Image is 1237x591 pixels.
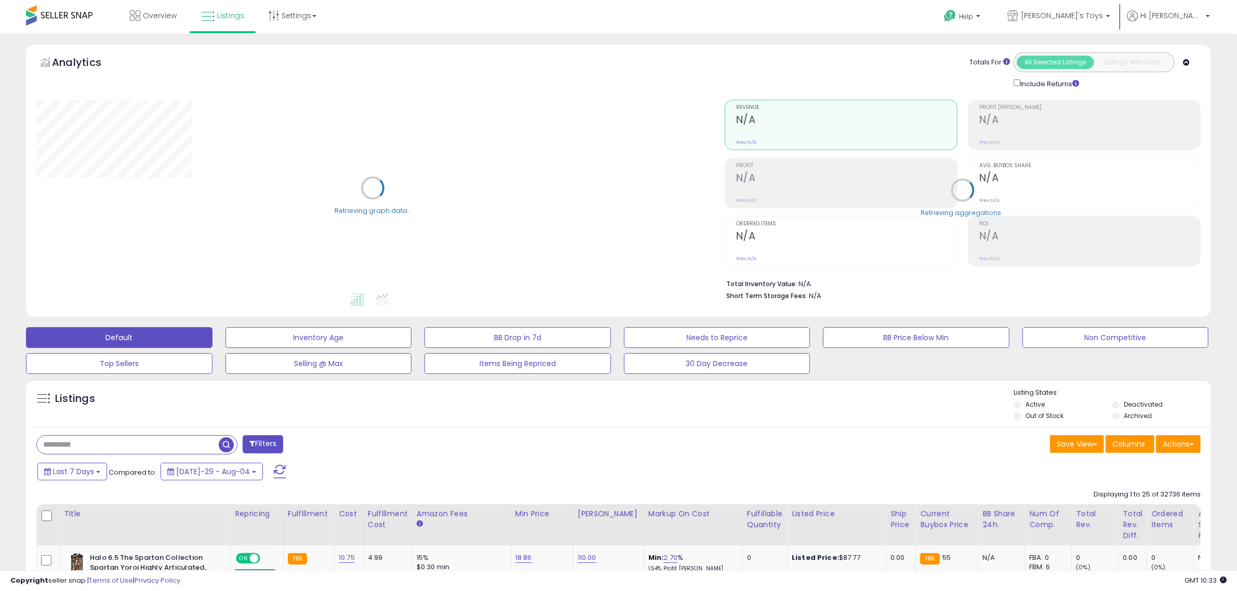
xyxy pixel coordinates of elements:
button: BB Drop in 7d [424,327,611,348]
strong: Copyright [10,575,48,585]
span: 2025-08-12 10:33 GMT [1185,575,1227,585]
span: [DATE]-29 - Aug-04 [176,466,250,477]
div: Fulfillable Quantity [747,508,783,530]
div: Displaying 1 to 25 of 32736 items [1094,490,1201,500]
button: Listings With Cost [1094,56,1171,69]
h5: Listings [55,392,95,406]
div: Amazon Fees [417,508,507,519]
small: Amazon Fees. [417,519,423,529]
div: 0 [1076,553,1118,562]
span: Columns [1112,439,1145,449]
div: seller snap | | [10,576,180,586]
div: Title [64,508,226,519]
button: Selling @ Max [225,353,412,374]
span: Overview [143,10,177,21]
div: % [648,553,735,572]
div: Num of Comp. [1029,508,1067,530]
small: FBA [288,553,307,565]
div: Current Buybox Price [920,508,974,530]
button: Actions [1156,435,1201,453]
a: 2.70 [663,553,677,563]
div: Amazon AI * [235,569,275,579]
button: Top Sellers [26,353,212,374]
span: [PERSON_NAME]'s Toys [1021,10,1103,21]
p: 1.54% Profit [PERSON_NAME] [648,565,735,572]
label: Deactivated [1124,400,1163,409]
p: Listing States: [1014,388,1211,398]
div: N/A [1198,553,1232,562]
div: Total Rev. [1076,508,1114,530]
i: Get Help [943,9,956,22]
span: OFF [259,554,275,563]
span: Help [959,12,973,21]
label: Active [1026,400,1045,409]
h5: Analytics [52,55,122,72]
button: Inventory Age [225,327,412,348]
button: Last 7 Days [37,463,107,480]
small: FBA [920,553,939,565]
button: BB Price Below Min [823,327,1009,348]
div: Totals For [969,58,1010,68]
button: Save View [1050,435,1104,453]
a: Help [936,2,991,34]
div: 0 [1151,553,1193,562]
button: 30 Day Decrease [624,353,810,374]
div: Retrieving aggregations.. [921,208,1004,217]
a: Terms of Use [89,575,133,585]
div: Ship Price [890,508,911,530]
span: Last 7 Days [53,466,94,477]
span: ON [237,554,250,563]
a: 18.86 [515,553,532,563]
div: Include Returns [1006,77,1092,89]
small: (0%) [1151,563,1166,571]
div: Markup on Cost [648,508,738,519]
button: All Selected Listings [1017,56,1094,69]
label: Archived [1124,411,1152,420]
th: The percentage added to the cost of goods (COGS) that forms the calculator for Min & Max prices. [644,504,742,545]
div: 0.00 [1123,553,1139,562]
div: 0.00 [890,553,908,562]
div: Min Price [515,508,569,519]
span: Hi [PERSON_NAME] [1140,10,1203,21]
small: (0%) [1076,563,1090,571]
button: [DATE]-29 - Aug-04 [161,463,263,480]
a: 110.00 [578,553,596,563]
a: 10.75 [339,553,355,563]
div: FBA: 0 [1029,553,1063,562]
button: Columns [1106,435,1154,453]
img: 51bTIuKX7oL._SL40_.jpg [66,553,87,574]
div: Total Rev. Diff. [1123,508,1142,541]
div: Fulfillment [288,508,330,519]
div: $0.30 min [417,562,503,572]
a: Privacy Policy [135,575,180,585]
div: Retrieving graph data.. [335,206,410,215]
div: N/A [982,553,1017,562]
span: Listings [217,10,244,21]
button: Needs to Reprice [624,327,810,348]
b: Min: [648,553,664,562]
span: 55 [942,553,951,562]
div: [PERSON_NAME] [578,508,640,519]
button: Filters [243,435,283,453]
div: BB Share 24h. [982,508,1020,530]
label: Out of Stock [1026,411,1063,420]
div: Ordered Items [1151,508,1189,530]
div: $87.77 [792,553,878,562]
div: Avg Selling Price [1198,508,1236,541]
div: 4.99 [368,553,404,562]
a: Hi [PERSON_NAME] [1127,10,1210,34]
b: Listed Price: [792,553,839,562]
button: Non Competitive [1022,327,1209,348]
div: Cost [339,508,359,519]
div: FBM: 6 [1029,562,1063,572]
div: Repricing [235,508,279,519]
button: Items Being Repriced [424,353,611,374]
button: Default [26,327,212,348]
div: Fulfillment Cost [368,508,408,530]
div: 0 [747,553,779,562]
div: Listed Price [792,508,882,519]
span: Compared to: [109,467,156,477]
div: 15% [417,553,503,562]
